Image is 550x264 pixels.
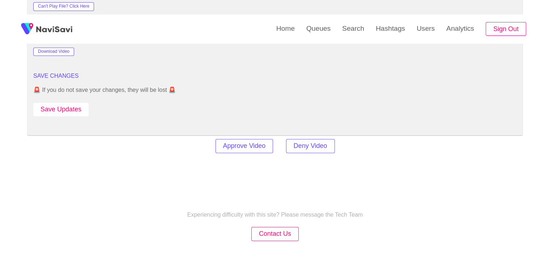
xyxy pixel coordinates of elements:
[33,103,89,116] button: Save Updates
[33,86,517,93] span: 🚨 If you do not save your changes, they will be lost 🚨
[18,20,36,38] img: fireSpot
[216,139,273,153] button: Approve Video
[187,212,363,218] p: Experiencing difficulty with this site? Please message the Tech Team
[286,139,335,153] button: Deny Video
[486,22,526,36] button: Sign Out
[300,14,336,43] a: Queues
[33,2,94,11] button: Can't Play File? Click Here
[251,227,299,241] button: Contact Us
[411,14,440,43] a: Users
[33,71,517,80] li: SAVE CHANGES
[370,14,411,43] a: Hashtags
[251,231,299,237] a: Contact Us
[33,47,74,56] button: Download Video
[336,14,370,43] a: Search
[36,25,72,33] img: fireSpot
[440,14,480,43] a: Analytics
[270,14,300,43] a: Home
